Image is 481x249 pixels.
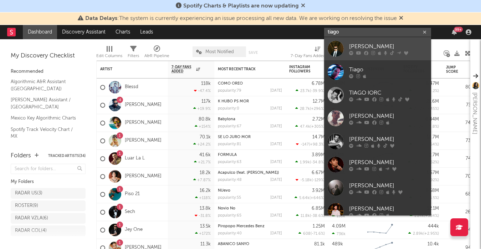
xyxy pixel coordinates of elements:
div: Acapulco (feat. Fede Vigevani) [218,171,282,175]
div: [DATE] [270,232,282,235]
div: [PERSON_NAME] [349,158,428,167]
div: Edit Columns [96,52,122,60]
span: +2.95 % [424,232,438,236]
a: Dashboard [23,25,57,39]
div: ( ) [296,178,325,182]
a: Tiago [324,60,431,83]
a: [PERSON_NAME] [125,173,162,179]
span: +646 % [311,196,324,200]
span: +384 % [425,214,438,218]
div: 14.7M [312,135,325,139]
span: 11.8k [301,214,310,218]
span: +25.5 % [425,196,438,200]
a: Mexico Key Algorithmic Charts [11,114,78,122]
div: My Discovery Checklist [11,52,86,60]
a: NUevo [218,189,230,193]
div: ( ) [295,106,325,111]
div: 3.89M [312,153,325,157]
div: 10.4k [428,242,439,247]
div: ( ) [410,213,439,218]
div: SE LO JURO MOR [218,135,282,139]
div: [PERSON_NAME] [349,135,428,143]
div: 16.2k [200,188,211,193]
a: K HUBO PS MOR [218,100,249,103]
div: 6.44M [425,117,439,122]
span: -5.18k [300,178,312,182]
a: Jey One [125,227,143,233]
span: 1.99k [300,161,310,164]
a: Blessd [125,84,138,90]
div: RADAR VZLA ( 6 ) [15,214,48,223]
a: [PERSON_NAME] [324,153,431,176]
div: RADAR COL ( 4 ) [15,227,47,235]
a: [PERSON_NAME] [324,130,431,153]
input: Search for artists [324,28,431,37]
div: Edit Columns [96,43,122,63]
div: [DATE] [270,178,282,182]
a: [PERSON_NAME] [324,37,431,60]
div: 12.1M [427,206,439,211]
div: Recommended [11,67,86,76]
div: TIAGO IORC [349,88,428,97]
a: [PERSON_NAME] [125,102,162,108]
div: Jump Score [446,65,464,74]
a: Piropopo Mercedes Benz [218,224,265,228]
span: -7.64 % [425,143,438,147]
div: 26.6 [446,208,475,217]
div: ROSTER ( 9 ) [15,202,38,210]
div: 12.7M [313,99,325,104]
button: 99+ [452,29,457,35]
div: ABANICO SANYO [218,242,282,246]
div: 74.7 [446,154,475,163]
a: SE LO JURO MOR [218,135,251,139]
div: 156k [332,214,345,218]
div: FORMULA [218,153,282,157]
div: 2.7M [429,153,439,157]
div: 13.5k [200,224,211,229]
span: 608 [303,232,311,236]
div: 736k [332,232,346,236]
a: [PERSON_NAME] [125,120,162,126]
button: Save [249,51,258,55]
span: Spotify Charts & Playlists are now updating [183,3,299,9]
div: 11.3k [200,242,211,247]
div: Filters [128,43,139,63]
div: [PERSON_NAME] [349,42,428,51]
span: +16.8 % [424,125,438,129]
button: Tracked Artists(34) [48,154,86,158]
div: [DATE] [270,214,282,218]
div: Filters [128,52,139,60]
div: +154 % [195,124,211,129]
a: [PERSON_NAME] [324,199,431,223]
div: popularity: 48 [218,178,242,182]
span: 1.24k [414,214,424,218]
div: 68.2 [446,190,475,199]
div: ( ) [295,160,325,164]
div: ( ) [298,231,325,236]
a: FORMULA [218,153,237,157]
span: -39.9 % [311,89,324,93]
div: [PERSON_NAME] [349,181,428,190]
div: +7.87 % [193,178,211,182]
div: 6.67M [312,171,325,175]
div: 80.7 [446,83,475,92]
div: popularity: 81 [218,142,241,146]
div: +118 % [195,195,211,200]
div: 4.09M [332,224,346,229]
div: A&R Pipeline [144,43,169,63]
a: TIAGO IORC [324,83,431,107]
span: -2.45 % [425,107,438,111]
div: RADAR US ( 3 ) [15,189,42,198]
div: ( ) [295,195,325,200]
div: ( ) [295,124,325,129]
div: [DATE] [270,107,282,111]
span: Dismiss [399,16,403,21]
div: 6.85M [312,206,325,211]
div: 21.6M [426,99,439,104]
div: popularity: 79 [218,89,241,93]
div: 41.6k [199,153,211,157]
a: RADAR VZLA(6) [11,213,86,224]
div: 73.3 [446,101,475,110]
div: 7-Day Fans Added (7-Day Fans Added) [291,52,344,60]
span: 5.64k [299,196,309,200]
